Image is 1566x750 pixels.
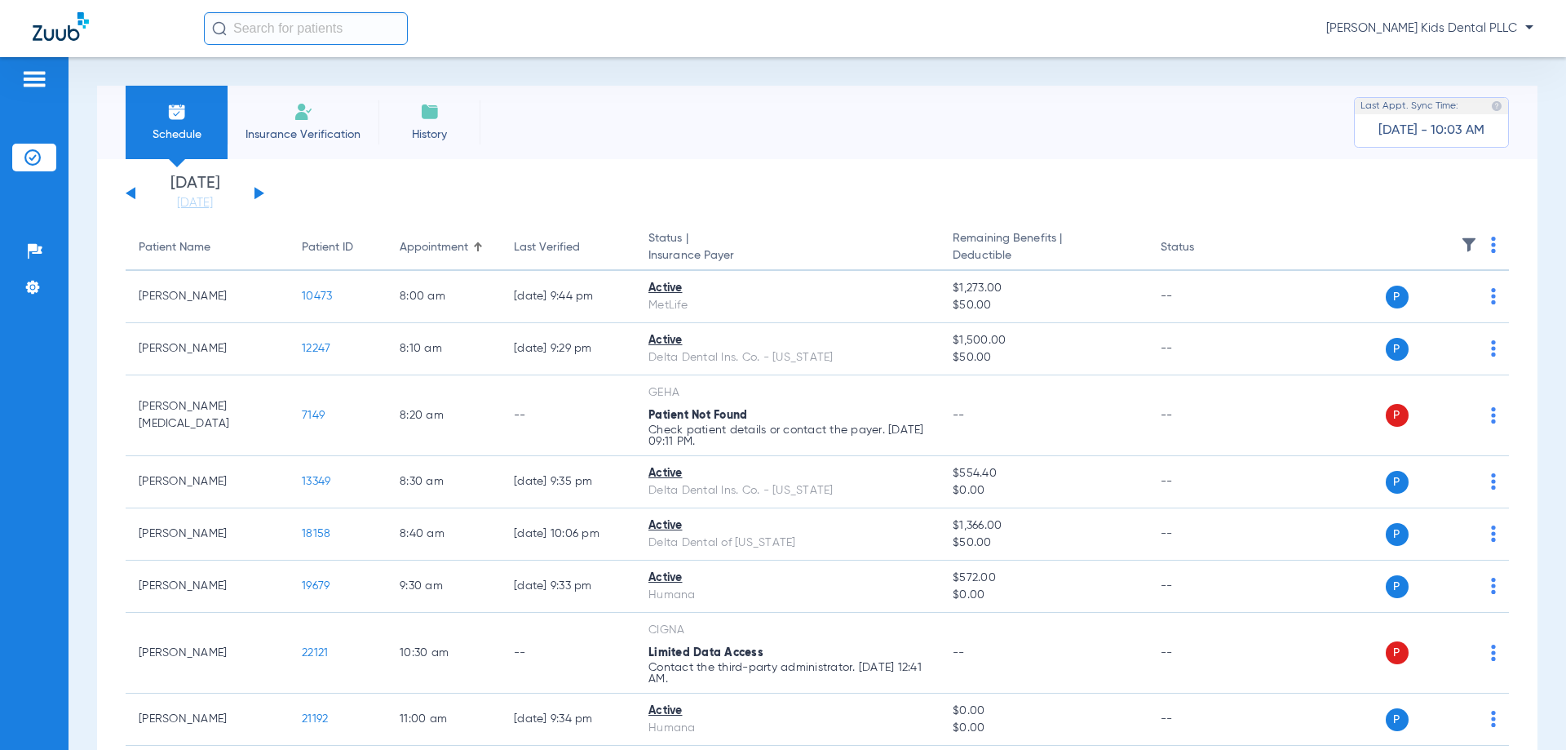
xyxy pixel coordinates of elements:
img: hamburger-icon [21,69,47,89]
span: $572.00 [953,570,1134,587]
td: [PERSON_NAME] [126,323,289,375]
img: Manual Insurance Verification [294,102,313,122]
div: Active [648,570,927,587]
input: Search for patients [204,12,408,45]
td: 9:30 AM [387,561,501,613]
div: Humana [648,720,927,737]
span: Deductible [953,247,1134,264]
p: Contact the third-party administrator. [DATE] 12:41 AM. [648,662,927,685]
span: P [1386,575,1409,598]
span: $0.00 [953,703,1134,720]
span: Last Appt. Sync Time: [1360,98,1458,114]
span: 7149 [302,410,325,421]
td: [DATE] 9:33 PM [501,561,635,613]
td: 11:00 AM [387,694,501,746]
th: Remaining Benefits | [940,225,1147,271]
div: Active [648,517,927,535]
td: -- [1148,613,1258,694]
a: [DATE] [146,195,244,211]
td: [PERSON_NAME] [126,561,289,613]
span: $1,366.00 [953,517,1134,535]
td: [DATE] 10:06 PM [501,508,635,561]
td: 8:30 AM [387,456,501,508]
td: -- [1148,271,1258,323]
li: [DATE] [146,175,244,211]
td: [PERSON_NAME] [126,508,289,561]
div: CIGNA [648,622,927,639]
img: History [420,102,440,122]
td: -- [1148,456,1258,508]
th: Status | [635,225,940,271]
img: last sync help info [1491,100,1502,112]
td: [PERSON_NAME][MEDICAL_DATA] [126,375,289,456]
td: 10:30 AM [387,613,501,694]
td: [DATE] 9:29 PM [501,323,635,375]
span: $0.00 [953,720,1134,737]
td: [PERSON_NAME] [126,613,289,694]
span: History [391,126,468,143]
span: 22121 [302,647,328,659]
div: Last Verified [514,239,580,256]
th: Status [1148,225,1258,271]
div: Delta Dental Ins. Co. - [US_STATE] [648,482,927,499]
div: Humana [648,587,927,604]
img: group-dot-blue.svg [1491,645,1496,661]
span: P [1386,471,1409,494]
td: 8:10 AM [387,323,501,375]
td: -- [1148,375,1258,456]
td: [DATE] 9:44 PM [501,271,635,323]
td: 8:00 AM [387,271,501,323]
span: Schedule [138,126,215,143]
span: P [1386,338,1409,361]
span: P [1386,404,1409,427]
span: $50.00 [953,349,1134,366]
span: 13349 [302,476,330,487]
div: Delta Dental of [US_STATE] [648,535,927,552]
span: Patient Not Found [648,410,747,421]
span: Limited Data Access [648,647,763,659]
img: Search Icon [212,21,227,36]
span: P [1386,708,1409,731]
img: group-dot-blue.svg [1491,288,1496,304]
div: Active [648,332,927,349]
td: -- [1148,323,1258,375]
img: group-dot-blue.svg [1491,237,1496,253]
div: MetLife [648,297,927,314]
div: Patient Name [139,239,276,256]
span: $554.40 [953,465,1134,482]
span: -- [953,410,965,421]
span: P [1386,641,1409,664]
div: Last Verified [514,239,622,256]
span: 18158 [302,528,330,539]
span: $50.00 [953,297,1134,314]
div: Patient Name [139,239,210,256]
img: group-dot-blue.svg [1491,407,1496,424]
img: group-dot-blue.svg [1491,711,1496,727]
div: Active [648,280,927,297]
div: Appointment [400,239,488,256]
img: group-dot-blue.svg [1491,340,1496,357]
span: 12247 [302,343,330,354]
td: [DATE] 9:35 PM [501,456,635,508]
td: 8:20 AM [387,375,501,456]
p: Check patient details or contact the payer. [DATE] 09:11 PM. [648,424,927,447]
img: filter.svg [1461,237,1477,253]
td: -- [501,375,635,456]
td: [DATE] 9:34 PM [501,694,635,746]
span: 19679 [302,580,330,592]
td: -- [1148,508,1258,561]
td: 8:40 AM [387,508,501,561]
span: $0.00 [953,587,1134,604]
td: [PERSON_NAME] [126,271,289,323]
span: 10473 [302,291,332,302]
span: P [1386,523,1409,546]
img: group-dot-blue.svg [1491,578,1496,594]
td: -- [501,613,635,694]
img: Zuub Logo [33,12,89,41]
span: $1,500.00 [953,332,1134,349]
span: [PERSON_NAME] Kids Dental PLLC [1326,20,1533,37]
span: $50.00 [953,535,1134,552]
img: group-dot-blue.svg [1491,473,1496,490]
span: [DATE] - 10:03 AM [1378,122,1484,139]
div: Delta Dental Ins. Co. - [US_STATE] [648,349,927,366]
